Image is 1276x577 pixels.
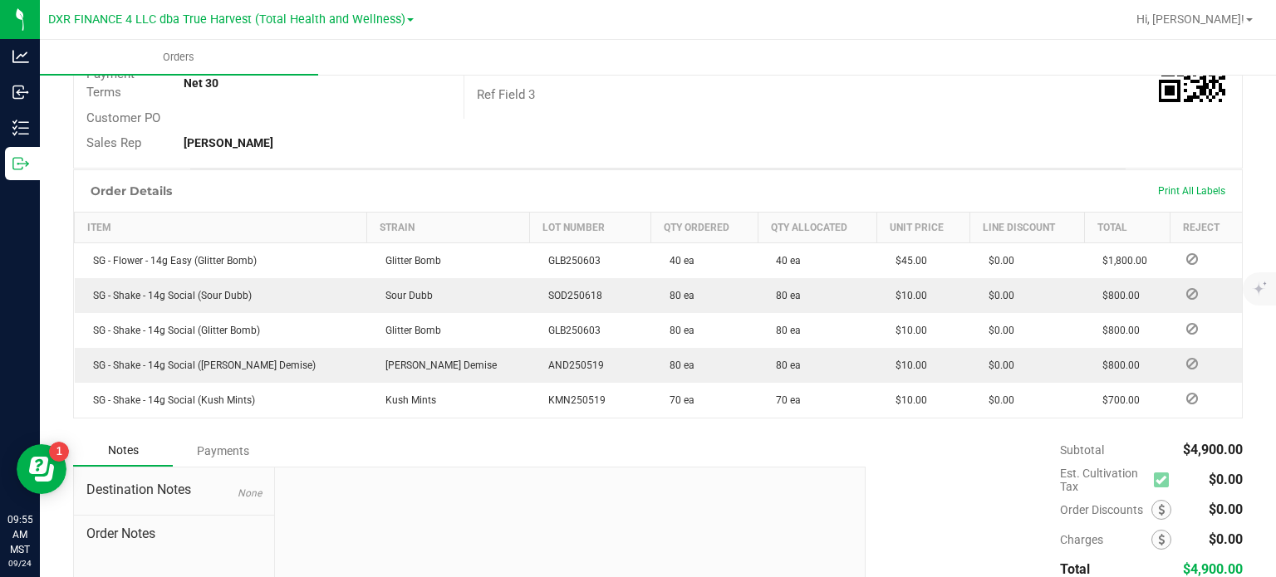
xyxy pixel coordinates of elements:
[980,290,1014,301] span: $0.00
[140,50,217,65] span: Orders
[758,212,877,242] th: Qty Allocated
[85,325,260,336] span: SG - Shake - 14g Social (Glitter Bomb)
[86,110,160,125] span: Customer PO
[86,135,141,150] span: Sales Rep
[1183,442,1243,457] span: $4,900.00
[1060,503,1151,516] span: Order Discounts
[768,255,801,266] span: 40 ea
[661,290,694,301] span: 80 ea
[377,290,433,301] span: Sour Dubb
[980,325,1014,336] span: $0.00
[7,512,32,557] p: 09:55 AM MST
[91,184,172,198] h1: Order Details
[1136,12,1244,26] span: Hi, [PERSON_NAME]!
[1170,212,1242,242] th: Reject
[477,87,535,102] span: Ref Field 3
[661,394,694,406] span: 70 ea
[377,359,497,371] span: [PERSON_NAME] Demise
[1084,212,1170,242] th: Total
[184,136,273,149] strong: [PERSON_NAME]
[12,155,29,172] inline-svg: Outbound
[17,444,66,494] iframe: Resource center
[86,524,262,544] span: Order Notes
[7,557,32,570] p: 09/24
[1180,289,1205,299] span: Reject Inventory
[661,255,694,266] span: 40 ea
[1060,467,1147,493] span: Est. Cultivation Tax
[1183,561,1243,577] span: $4,900.00
[1209,472,1243,487] span: $0.00
[12,120,29,136] inline-svg: Inventory
[86,480,262,500] span: Destination Notes
[887,255,927,266] span: $45.00
[173,436,272,466] div: Payments
[530,212,651,242] th: Lot Number
[651,212,758,242] th: Qty Ordered
[887,359,927,371] span: $10.00
[768,359,801,371] span: 80 ea
[12,48,29,65] inline-svg: Analytics
[1060,533,1151,546] span: Charges
[540,290,602,301] span: SOD250618
[1060,443,1104,457] span: Subtotal
[1094,359,1140,371] span: $800.00
[768,290,801,301] span: 80 ea
[980,255,1014,266] span: $0.00
[540,255,601,266] span: GLB250603
[377,325,441,336] span: Glitter Bomb
[1180,394,1205,403] span: Reject Inventory
[661,325,694,336] span: 80 ea
[12,84,29,100] inline-svg: Inbound
[887,394,927,406] span: $10.00
[49,442,69,462] iframe: Resource center unread badge
[85,394,255,406] span: SG - Shake - 14g Social (Kush Mints)
[40,40,318,75] a: Orders
[377,255,441,266] span: Glitter Bomb
[768,394,801,406] span: 70 ea
[377,394,436,406] span: Kush Mints
[1094,394,1140,406] span: $700.00
[85,359,316,371] span: SG - Shake - 14g Social ([PERSON_NAME] Demise)
[1209,501,1243,517] span: $0.00
[980,394,1014,406] span: $0.00
[85,290,252,301] span: SG - Shake - 14g Social (Sour Dubb)
[1180,254,1205,264] span: Reject Inventory
[887,290,927,301] span: $10.00
[970,212,1085,242] th: Line Discount
[73,435,173,467] div: Notes
[540,359,604,371] span: AND250519
[887,325,927,336] span: $10.00
[540,325,601,336] span: GLB250603
[1094,255,1147,266] span: $1,800.00
[1060,561,1090,577] span: Total
[1180,359,1205,369] span: Reject Inventory
[1154,468,1176,491] span: Calculate cultivation tax
[661,359,694,371] span: 80 ea
[85,255,257,266] span: SG - Flower - 14g Easy (Glitter Bomb)
[238,487,262,499] span: None
[540,394,606,406] span: KMN250519
[1094,325,1140,336] span: $800.00
[1209,531,1243,547] span: $0.00
[1180,324,1205,334] span: Reject Inventory
[184,76,218,90] strong: Net 30
[1158,185,1225,197] span: Print All Labels
[48,12,405,27] span: DXR FINANCE 4 LLC dba True Harvest (Total Health and Wellness)
[367,212,530,242] th: Strain
[877,212,970,242] th: Unit Price
[980,359,1014,371] span: $0.00
[1094,290,1140,301] span: $800.00
[75,212,367,242] th: Item
[768,325,801,336] span: 80 ea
